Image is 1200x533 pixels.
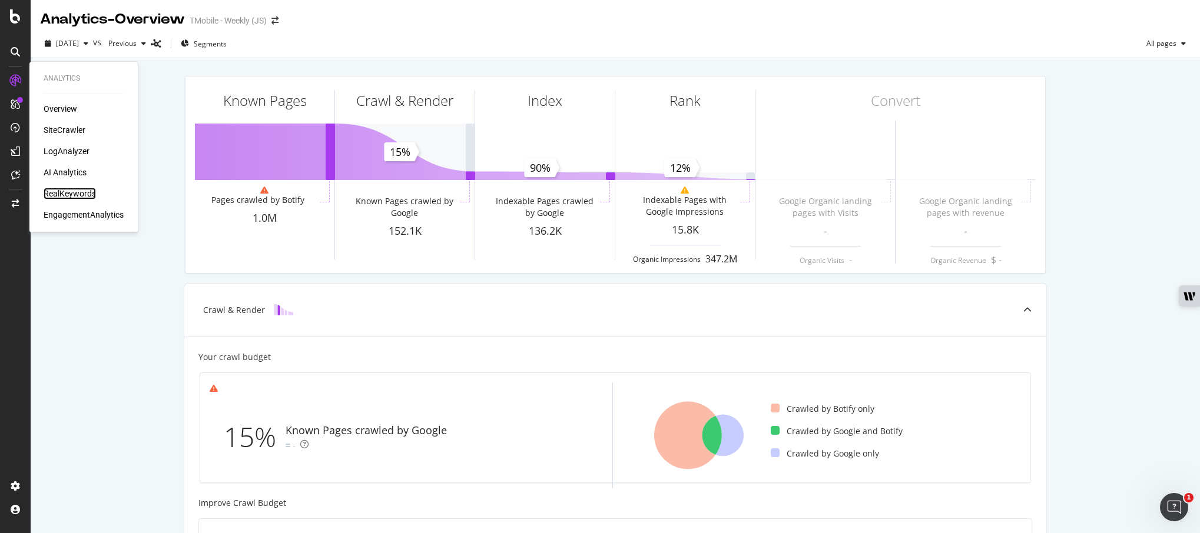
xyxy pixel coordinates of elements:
div: 347.2M [705,252,737,266]
img: block-icon [274,304,293,315]
span: Segments [194,39,227,49]
span: All pages [1142,38,1176,48]
span: Previous [104,38,137,48]
div: arrow-right-arrow-left [271,16,279,25]
div: Known Pages crawled by Google [352,195,457,219]
div: Crawled by Google only [771,448,879,459]
a: EngagementAnalytics [44,209,124,221]
div: Organic Impressions [633,254,701,264]
div: 1.0M [195,211,334,226]
div: Pages crawled by Botify [211,194,304,206]
div: Crawled by Google and Botify [771,425,903,437]
div: 136.2K [475,224,615,239]
button: Segments [176,34,231,53]
div: Analytics - Overview [40,9,185,29]
span: vs [93,36,104,48]
div: TMobile - Weekly (JS) [190,15,267,26]
div: Your crawl budget [198,351,271,363]
div: Rank [669,91,701,111]
a: RealKeywords [44,188,96,199]
div: Analytics [44,74,124,84]
div: 15% [224,418,286,457]
a: Overview [44,103,77,115]
a: SiteCrawler [44,124,85,136]
div: Crawled by Botify only [771,403,874,415]
span: 1 [1184,493,1194,502]
div: Indexable Pages crawled by Google [492,195,597,219]
div: 15.8K [615,222,755,238]
span: 2025 Oct. 3rd [56,38,79,48]
div: 152.1K [335,224,475,239]
div: Crawl & Render [356,91,453,111]
div: Known Pages [223,91,307,111]
div: - [293,439,296,451]
div: Improve Crawl Budget [198,497,1032,509]
button: All pages [1142,34,1191,53]
div: Index [528,91,562,111]
div: Known Pages crawled by Google [286,423,447,438]
div: Crawl & Render [203,304,265,316]
img: Equal [286,444,290,447]
a: LogAnalyzer [44,145,89,157]
button: [DATE] [40,34,93,53]
div: Indexable Pages with Google Impressions [632,194,737,218]
a: AI Analytics [44,166,87,178]
iframe: Intercom live chat [1160,493,1188,521]
button: Previous [104,34,151,53]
